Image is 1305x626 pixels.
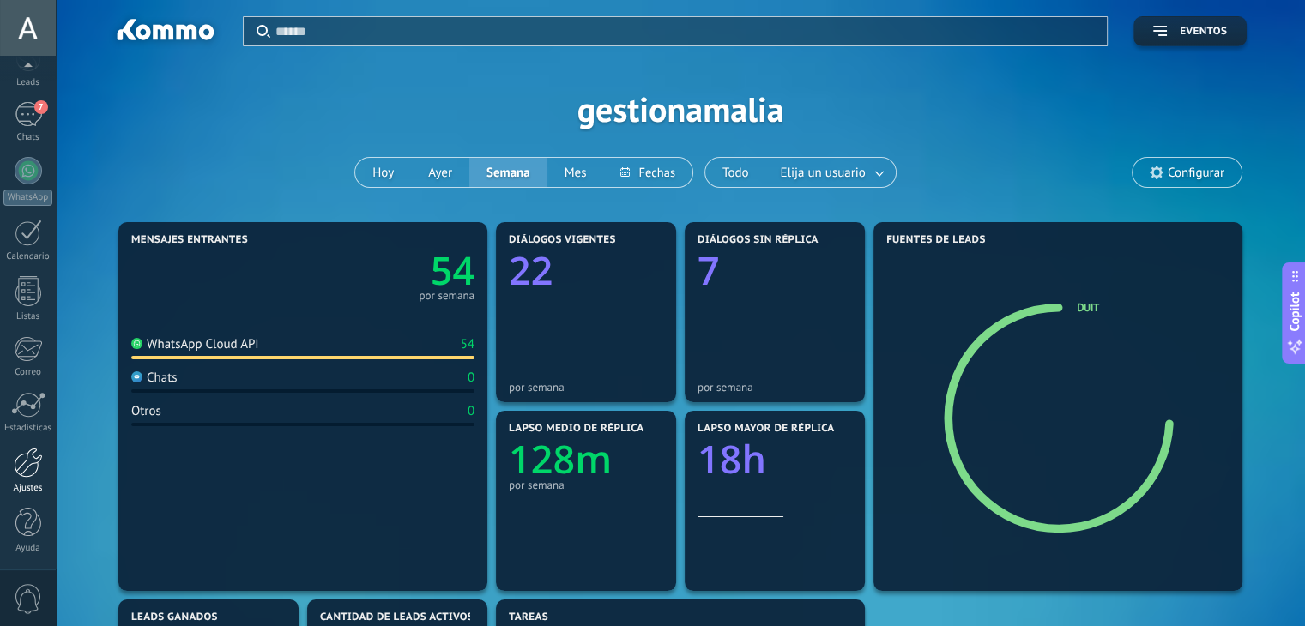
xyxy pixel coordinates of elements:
[766,158,896,187] button: Elija un usuario
[468,403,474,419] div: 0
[1077,300,1099,315] a: Duit
[469,158,547,187] button: Semana
[431,244,474,297] text: 54
[1286,292,1303,332] span: Copilot
[698,381,852,394] div: por semana
[698,433,766,485] text: 18h
[3,77,53,88] div: Leads
[509,381,663,394] div: por semana
[547,158,604,187] button: Mes
[419,292,474,300] div: por semana
[131,371,142,382] img: Chats
[3,251,53,262] div: Calendario
[131,338,142,349] img: WhatsApp Cloud API
[411,158,469,187] button: Ayer
[131,336,259,352] div: WhatsApp Cloud API
[509,479,663,491] div: por semana
[3,483,53,494] div: Ajustes
[698,234,819,246] span: Diálogos sin réplica
[1133,16,1247,46] button: Eventos
[320,611,474,623] span: Cantidad de leads activos
[3,311,53,322] div: Listas
[698,433,852,485] a: 18h
[131,611,218,623] span: Leads ganados
[468,370,474,386] div: 0
[34,100,48,114] span: 7
[509,433,612,485] text: 128m
[509,423,644,435] span: Lapso medio de réplica
[1168,166,1224,180] span: Configurar
[603,158,692,187] button: Fechas
[509,244,553,297] text: 22
[698,423,834,435] span: Lapso mayor de réplica
[509,234,616,246] span: Diálogos vigentes
[131,370,178,386] div: Chats
[1180,26,1227,38] span: Eventos
[3,543,53,554] div: Ayuda
[3,132,53,143] div: Chats
[131,234,248,246] span: Mensajes entrantes
[461,336,474,352] div: 54
[131,403,161,419] div: Otros
[3,190,52,206] div: WhatsApp
[509,611,548,623] span: Tareas
[355,158,411,187] button: Hoy
[3,367,53,378] div: Correo
[3,423,53,434] div: Estadísticas
[303,244,474,297] a: 54
[698,244,720,297] text: 7
[777,161,869,184] span: Elija un usuario
[705,158,766,187] button: Todo
[886,234,986,246] span: Fuentes de leads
